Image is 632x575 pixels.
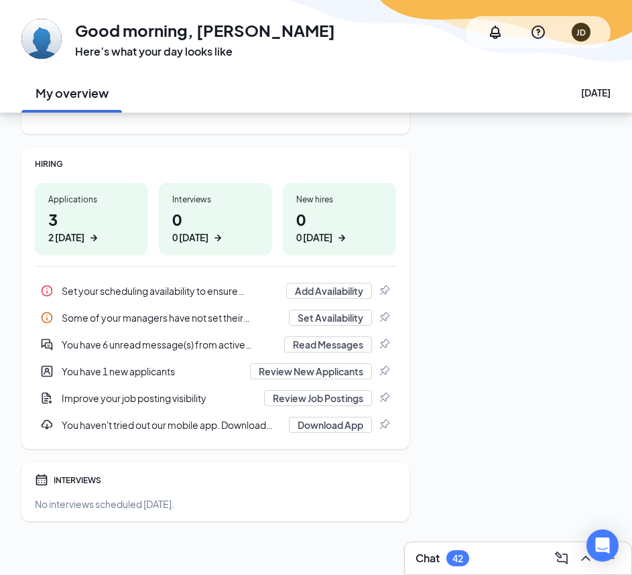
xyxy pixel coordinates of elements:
[48,208,135,245] h1: 3
[35,304,396,331] a: InfoSome of your managers have not set their interview availability yetSet AvailabilityPin
[35,331,396,358] div: You have 6 unread message(s) from active applicants
[172,194,259,205] div: Interviews
[35,411,396,438] a: DownloadYou haven't tried out our mobile app. Download and try the mobile app here...Download AppPin
[35,411,396,438] div: You haven't tried out our mobile app. Download and try the mobile app here...
[62,284,278,298] div: Set your scheduling availability to ensure interviews can be set up
[296,231,332,245] div: 0 [DATE]
[35,277,396,304] a: InfoSet your scheduling availability to ensure interviews can be set upAdd AvailabilityPin
[576,27,586,38] div: JD
[211,231,225,245] svg: ArrowRight
[416,551,440,566] h3: Chat
[35,304,396,331] div: Some of your managers have not set their interview availability yet
[172,231,208,245] div: 0 [DATE]
[35,331,396,358] a: DoubleChatActiveYou have 6 unread message(s) from active applicantsRead MessagesPin
[75,19,335,42] h1: Good morning, [PERSON_NAME]
[554,550,570,566] svg: ComposeMessage
[75,44,335,59] h3: Here’s what your day looks like
[35,385,396,411] a: DocumentAddImprove your job posting visibilityReview Job PostingsPin
[581,86,611,99] div: [DATE]
[296,208,383,245] h1: 0
[286,283,372,299] button: Add Availability
[377,365,391,378] svg: Pin
[62,418,281,432] div: You haven't tried out our mobile app. Download and try the mobile app here...
[36,84,109,101] h2: My overview
[40,365,54,378] svg: UserEntity
[62,391,256,405] div: Improve your job posting visibility
[283,183,396,255] a: New hires00 [DATE]ArrowRight
[35,358,396,385] a: UserEntityYou have 1 new applicantsReview New ApplicantsPin
[284,336,372,353] button: Read Messages
[487,24,503,40] svg: Notifications
[159,183,272,255] a: Interviews00 [DATE]ArrowRight
[87,231,101,245] svg: ArrowRight
[54,474,396,486] div: INTERVIEWS
[575,548,596,569] button: ChevronUp
[35,158,396,170] div: HIRING
[377,311,391,324] svg: Pin
[335,231,349,245] svg: ArrowRight
[40,311,54,324] svg: Info
[40,418,54,432] svg: Download
[377,418,391,432] svg: Pin
[250,363,372,379] button: Review New Applicants
[289,417,372,433] button: Download App
[578,550,594,566] svg: ChevronUp
[62,365,242,378] div: You have 1 new applicants
[48,231,84,245] div: 2 [DATE]
[21,19,62,59] img: Jeff Dertinger
[264,390,372,406] button: Review Job Postings
[377,391,391,405] svg: Pin
[551,548,572,569] button: ComposeMessage
[48,194,135,205] div: Applications
[40,284,54,298] svg: Info
[35,473,48,487] svg: Calendar
[296,194,383,205] div: New hires
[40,338,54,351] svg: DoubleChatActive
[35,385,396,411] div: Improve your job posting visibility
[377,338,391,351] svg: Pin
[35,277,396,304] div: Set your scheduling availability to ensure interviews can be set up
[40,391,54,405] svg: DocumentAdd
[62,311,281,324] div: Some of your managers have not set their interview availability yet
[35,183,148,255] a: Applications32 [DATE]ArrowRight
[62,338,276,351] div: You have 6 unread message(s) from active applicants
[35,497,396,511] div: No interviews scheduled [DATE].
[586,529,619,562] div: Open Intercom Messenger
[289,310,372,326] button: Set Availability
[35,358,396,385] div: You have 1 new applicants
[172,208,259,245] h1: 0
[530,24,546,40] svg: QuestionInfo
[377,284,391,298] svg: Pin
[452,553,463,564] div: 42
